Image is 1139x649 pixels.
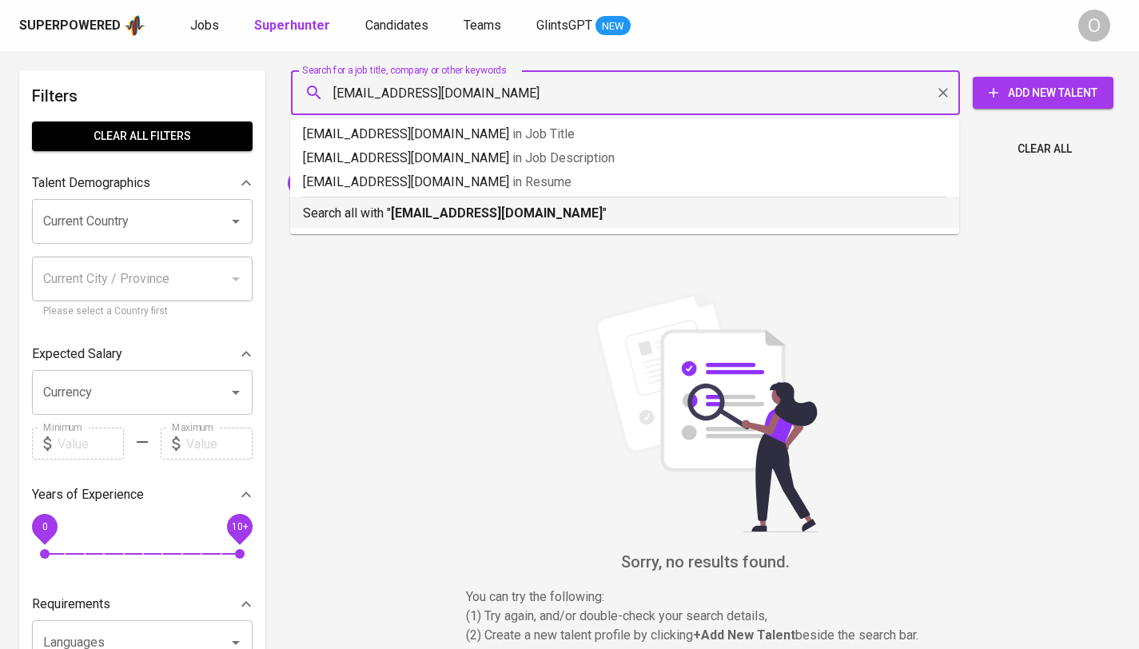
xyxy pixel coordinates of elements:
[1018,139,1072,159] span: Clear All
[42,521,47,532] span: 0
[124,14,145,38] img: app logo
[303,125,946,144] p: [EMAIL_ADDRESS][DOMAIN_NAME]
[288,175,473,190] span: [EMAIL_ADDRESS][DOMAIN_NAME]
[693,627,795,643] b: + Add New Talent
[512,126,575,141] span: in Job Title
[45,126,240,146] span: Clear All filters
[464,18,501,33] span: Teams
[32,167,253,199] div: Talent Demographics
[58,428,124,460] input: Value
[291,549,1120,575] h6: Sorry, no results found.
[254,18,330,33] b: Superhunter
[32,485,144,504] p: Years of Experience
[32,588,253,620] div: Requirements
[365,16,432,36] a: Candidates
[986,83,1101,103] span: Add New Talent
[32,121,253,151] button: Clear All filters
[303,173,946,192] p: [EMAIL_ADDRESS][DOMAIN_NAME]
[365,18,428,33] span: Candidates
[466,626,946,645] p: (2) Create a new talent profile by clicking beside the search bar.
[1011,134,1078,164] button: Clear All
[1078,10,1110,42] div: O
[32,344,122,364] p: Expected Salary
[190,18,219,33] span: Jobs
[32,595,110,614] p: Requirements
[43,304,241,320] p: Please select a Country first
[512,150,615,165] span: in Job Description
[32,479,253,511] div: Years of Experience
[288,170,490,196] div: [EMAIL_ADDRESS][DOMAIN_NAME]
[536,16,631,36] a: GlintsGPT NEW
[225,210,247,233] button: Open
[391,205,603,221] b: [EMAIL_ADDRESS][DOMAIN_NAME]
[932,82,954,104] button: Clear
[303,149,946,168] p: [EMAIL_ADDRESS][DOMAIN_NAME]
[32,173,150,193] p: Talent Demographics
[464,16,504,36] a: Teams
[254,16,333,36] a: Superhunter
[466,607,946,626] p: (1) Try again, and/or double-check your search details,
[231,521,248,532] span: 10+
[536,18,592,33] span: GlintsGPT
[595,18,631,34] span: NEW
[512,174,571,189] span: in Resume
[190,16,222,36] a: Jobs
[19,17,121,35] div: Superpowered
[19,14,145,38] a: Superpoweredapp logo
[973,77,1113,109] button: Add New Talent
[225,381,247,404] button: Open
[32,83,253,109] h6: Filters
[32,338,253,370] div: Expected Salary
[586,293,826,532] img: file_searching.svg
[303,204,946,223] p: Search all with " "
[186,428,253,460] input: Value
[466,587,946,607] p: You can try the following :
